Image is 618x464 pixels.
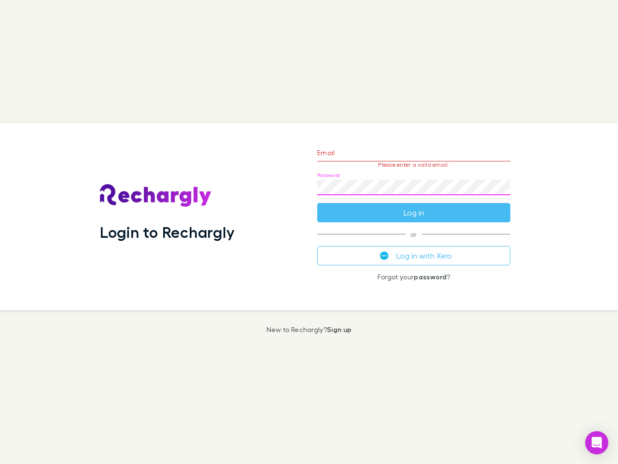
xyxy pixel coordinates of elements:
[100,184,212,207] img: Rechargly's Logo
[414,273,447,281] a: password
[317,273,510,281] p: Forgot your ?
[317,246,510,265] button: Log in with Xero
[380,251,389,260] img: Xero's logo
[585,431,608,454] div: Open Intercom Messenger
[317,203,510,222] button: Log in
[317,172,340,179] label: Password
[267,326,352,333] p: New to Rechargly?
[317,161,510,168] p: Please enter a valid email.
[100,223,235,241] h1: Login to Rechargly
[327,325,351,333] a: Sign up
